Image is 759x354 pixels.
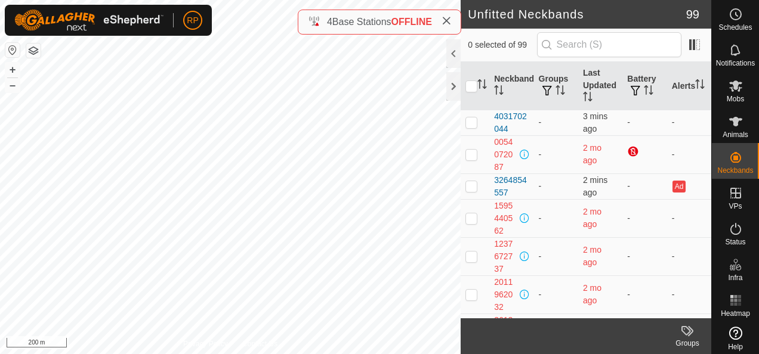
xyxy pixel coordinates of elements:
div: 1237672737 [494,238,517,275]
button: Ad [672,181,686,192]
span: Infra [728,274,742,281]
p-sorticon: Activate to sort [494,87,504,97]
span: 0 selected of 99 [468,39,536,51]
td: - [534,173,578,199]
td: - [667,237,711,275]
span: 9 Oct 2025, 5:55 am [583,175,607,197]
input: Search (S) [537,32,681,57]
span: Mobs [727,95,744,103]
span: Base Stations [332,17,391,27]
span: Status [725,238,745,246]
td: - [534,110,578,135]
td: - [667,110,711,135]
span: 22 July 2025, 2:39 pm [583,207,601,229]
div: Groups [664,338,711,349]
a: Privacy Policy [183,339,228,349]
div: 1595440562 [494,200,517,237]
td: - [622,199,667,237]
td: - [534,199,578,237]
td: - [667,199,711,237]
td: - [534,275,578,313]
button: + [5,63,20,77]
span: Notifications [716,60,755,67]
span: VPs [729,203,742,210]
span: 99 [686,5,699,23]
p-sorticon: Activate to sort [556,87,565,97]
a: Contact Us [242,339,277,349]
th: Last Updated [578,62,622,110]
span: Help [728,343,743,350]
td: - [534,237,578,275]
span: Schedules [718,24,752,31]
td: - [534,135,578,173]
button: Reset Map [5,43,20,57]
div: 0054072087 [494,136,517,173]
td: - [667,275,711,313]
td: - [622,237,667,275]
h2: Unfitted Neckbands [468,7,686,21]
p-sorticon: Activate to sort [644,87,653,97]
span: OFFLINE [391,17,432,27]
span: Heatmap [721,310,750,317]
td: - [622,173,667,199]
span: RP [187,14,198,27]
td: - [534,313,578,352]
th: Alerts [667,62,711,110]
p-sorticon: Activate to sort [477,81,487,91]
td: - [667,313,711,352]
div: 4031702044 [494,110,529,135]
td: - [622,275,667,313]
span: 22 July 2025, 9:45 am [583,143,601,165]
div: 3264854557 [494,174,529,199]
th: Groups [534,62,578,110]
span: 29 July 2025, 3:08 pm [583,245,601,267]
button: Map Layers [26,44,41,58]
td: - [667,135,711,173]
th: Neckband [489,62,533,110]
span: 4 [327,17,332,27]
button: – [5,78,20,92]
span: 9 Oct 2025, 5:54 am [583,111,607,133]
span: Neckbands [717,167,753,174]
th: Battery [622,62,667,110]
span: Animals [723,131,748,138]
span: 25 July 2025, 8:53 am [583,283,601,305]
img: Gallagher Logo [14,10,163,31]
div: 2011962032 [494,276,517,313]
p-sorticon: Activate to sort [583,94,593,103]
div: 3613263190 [494,314,517,352]
p-sorticon: Activate to sort [695,81,705,91]
td: - [622,110,667,135]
